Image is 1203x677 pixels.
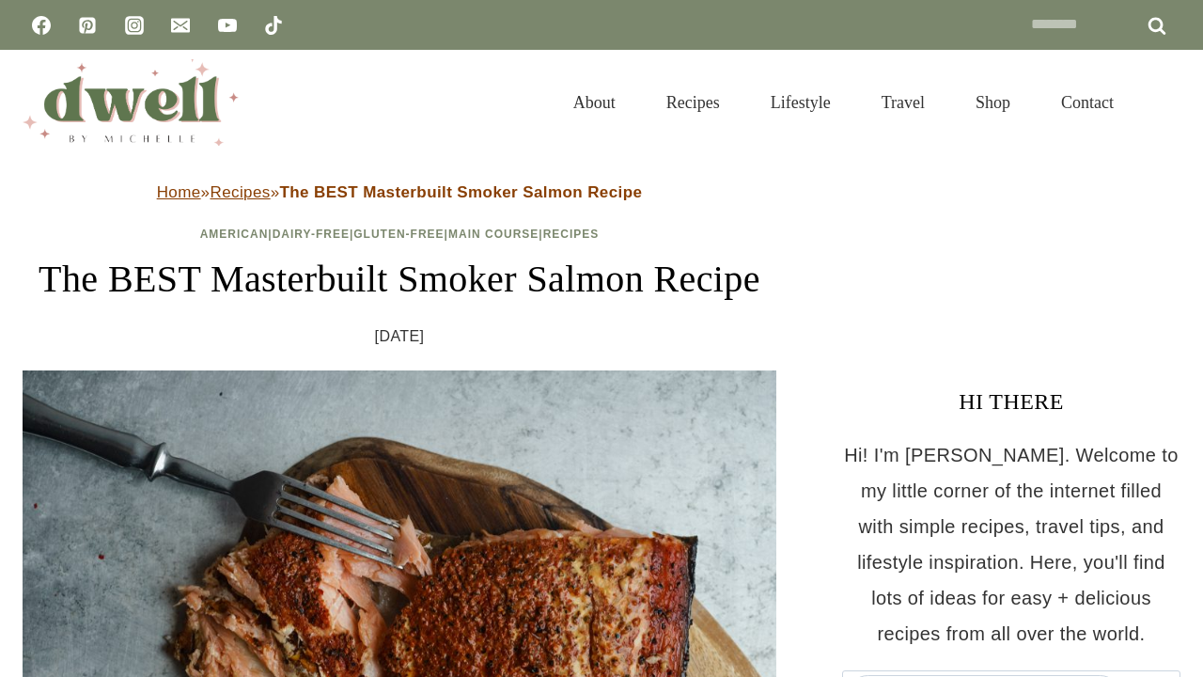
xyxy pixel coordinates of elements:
span: | | | | [200,228,600,241]
h3: HI THERE [842,385,1180,418]
button: View Search Form [1148,87,1180,118]
a: Recipes [543,228,600,241]
nav: Primary Navigation [548,70,1139,135]
a: Travel [856,70,950,135]
a: Pinterest [69,7,106,44]
p: Hi! I'm [PERSON_NAME]. Welcome to my little corner of the internet filled with simple recipes, tr... [842,437,1180,652]
a: Gluten-Free [353,228,444,241]
a: YouTube [209,7,246,44]
a: Email [162,7,199,44]
time: [DATE] [375,323,425,351]
a: Home [157,183,201,201]
a: Recipes [210,183,270,201]
a: Contact [1036,70,1139,135]
strong: The BEST Masterbuilt Smoker Salmon Recipe [280,183,643,201]
a: American [200,228,269,241]
a: Dairy-Free [273,228,350,241]
a: Recipes [641,70,745,135]
a: Main Course [448,228,539,241]
a: About [548,70,641,135]
h1: The BEST Masterbuilt Smoker Salmon Recipe [23,251,776,307]
a: Facebook [23,7,60,44]
img: DWELL by michelle [23,59,239,146]
a: Instagram [116,7,153,44]
a: Shop [950,70,1036,135]
a: Lifestyle [745,70,856,135]
span: » » [157,183,643,201]
a: TikTok [255,7,292,44]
